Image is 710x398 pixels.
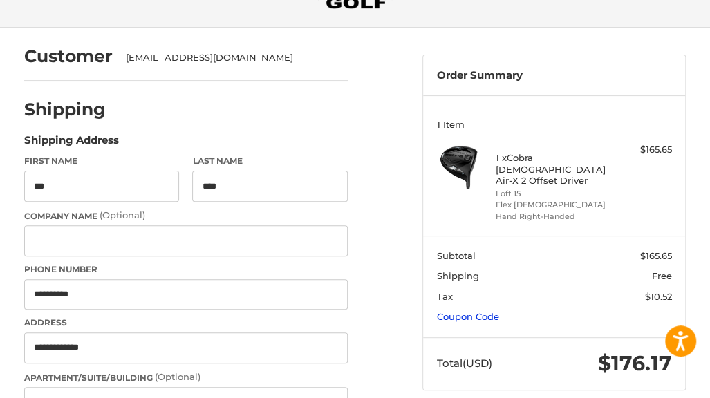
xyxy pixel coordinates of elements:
h2: Shipping [24,99,106,120]
label: Address [24,316,348,329]
span: Shipping [436,270,478,281]
label: Phone Number [24,263,348,276]
small: (Optional) [155,371,200,382]
span: $165.65 [640,250,672,261]
div: $165.65 [613,143,672,157]
span: $10.52 [645,291,672,302]
iframe: Google Customer Reviews [596,361,710,398]
div: [EMAIL_ADDRESS][DOMAIN_NAME] [126,51,334,65]
label: First Name [24,155,179,167]
span: Free [652,270,672,281]
li: Hand Right-Handed [495,211,609,222]
h3: Order Summary [436,69,672,82]
label: Company Name [24,209,348,222]
label: Apartment/Suite/Building [24,370,348,384]
span: $176.17 [598,350,672,376]
h2: Customer [24,46,113,67]
a: Coupon Code [436,311,498,322]
label: Last Name [192,155,347,167]
span: Tax [436,291,452,302]
li: Flex [DEMOGRAPHIC_DATA] [495,199,609,211]
h3: 1 Item [436,119,672,130]
span: Total (USD) [436,357,492,370]
legend: Shipping Address [24,133,119,155]
li: Loft 15 [495,188,609,200]
span: Subtotal [436,250,475,261]
small: (Optional) [100,209,145,220]
h4: 1 x Cobra [DEMOGRAPHIC_DATA] Air-X 2 Offset Driver [495,152,609,186]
